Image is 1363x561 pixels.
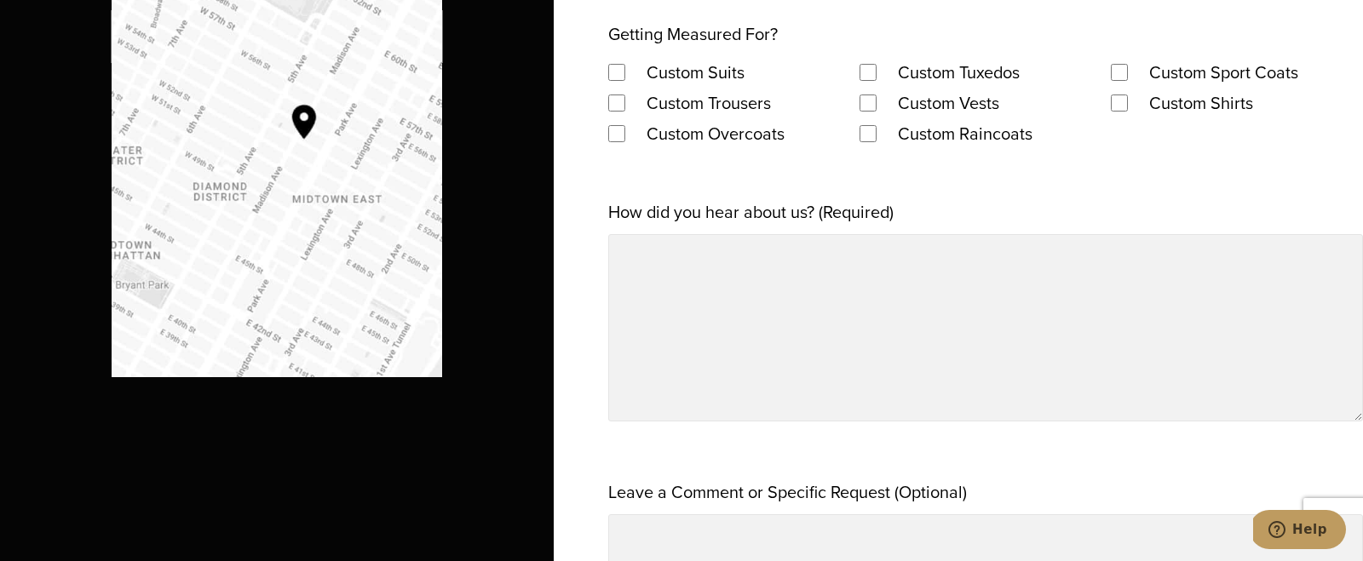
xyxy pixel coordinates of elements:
label: How did you hear about us? (Required) [608,197,894,227]
label: Custom Shirts [1132,88,1270,118]
label: Custom Tuxedos [881,57,1037,88]
label: Custom Vests [881,88,1016,118]
label: Custom Suits [630,57,762,88]
iframe: Opens a widget where you can chat to one of our agents [1253,510,1346,552]
label: Custom Raincoats [881,118,1050,149]
legend: Getting Measured For? [608,19,778,49]
label: Custom Overcoats [630,118,802,149]
label: Custom Trousers [630,88,788,118]
label: Custom Sport Coats [1132,57,1315,88]
label: Leave a Comment or Specific Request (Optional) [608,477,967,507]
